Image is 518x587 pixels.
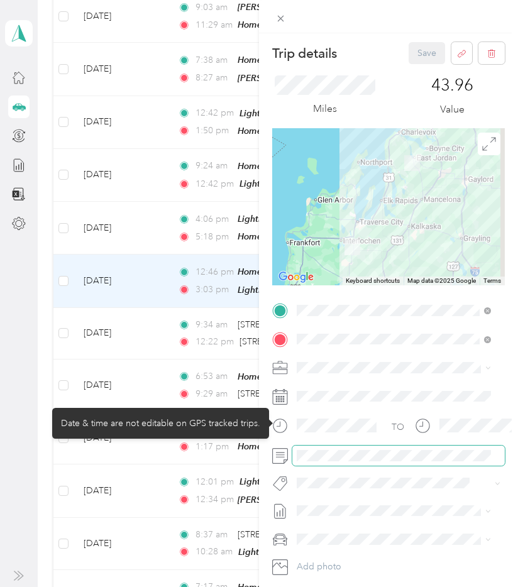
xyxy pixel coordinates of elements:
p: Trip details [272,45,337,62]
button: Add photo [292,558,505,576]
iframe: Everlance-gr Chat Button Frame [448,517,518,587]
p: Miles [313,101,337,117]
div: TO [392,420,404,434]
a: Terms (opens in new tab) [483,277,501,284]
button: Keyboard shortcuts [346,277,400,285]
img: Google [275,269,317,285]
p: Value [440,102,465,118]
a: Open this area in Google Maps (opens a new window) [275,269,317,285]
div: Date & time are not editable on GPS tracked trips. [52,408,269,439]
p: 43.96 [431,75,473,96]
span: Map data ©2025 Google [407,277,476,284]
